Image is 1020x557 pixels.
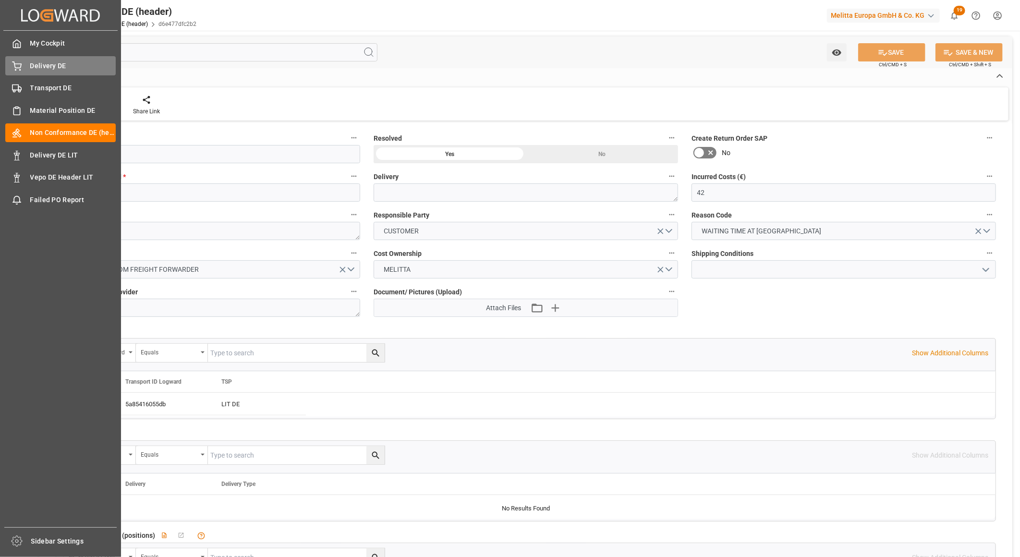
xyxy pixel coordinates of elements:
[210,393,306,415] div: LIT DE
[114,393,306,415] div: Press SPACE to select this row.
[61,265,204,275] span: EXTRA COSTS FROM FREIGHT FORWARDER
[348,132,360,144] button: Created
[30,38,116,48] span: My Cockpit
[348,208,360,221] button: Comments
[666,170,678,182] button: Delivery
[30,150,116,160] span: Delivery DE LIT
[44,43,377,61] input: Search Fields
[221,378,232,385] span: TSP
[56,145,360,163] input: DD.MM.YYYY HH:MM
[125,481,146,487] span: Delivery
[374,133,402,144] span: Resolved
[30,195,116,205] span: Failed PO Report
[379,226,424,236] span: CUSTOMER
[136,344,208,362] button: open menu
[31,536,117,546] span: Sidebar Settings
[348,170,360,182] button: Transport ID Logward *
[30,106,116,116] span: Material Position DE
[141,346,197,357] div: Equals
[912,348,988,358] p: Show Additional Columns
[697,226,826,236] span: WAITING TIME AT [GEOGRAPHIC_DATA]
[374,172,399,182] span: Delivery
[30,172,116,182] span: Vepo DE Header LIT
[827,43,847,61] button: open menu
[30,83,116,93] span: Transport DE
[827,6,944,24] button: Melitta Europa GmbH & Co. KG
[666,247,678,259] button: Cost Ownership
[379,265,416,275] span: MELITTA
[722,148,730,158] span: No
[692,133,767,144] span: Create Return Order SAP
[935,43,1003,61] button: SAVE & NEW
[208,446,385,464] input: Type to search
[984,132,996,144] button: Create Return Order SAP
[374,260,678,278] button: open menu
[965,5,987,26] button: Help Center
[114,393,210,415] div: 5a85416055db
[5,56,116,75] a: Delivery DE
[978,262,993,277] button: open menu
[984,170,996,182] button: Incurred Costs (€)
[827,9,940,23] div: Melitta Europa GmbH & Co. KG
[133,107,160,116] div: Share Link
[666,132,678,144] button: Resolved
[348,285,360,298] button: Transport Service Provider
[692,222,996,240] button: open menu
[374,210,429,220] span: Responsible Party
[374,287,462,297] span: Document/ Pictures (Upload)
[5,79,116,97] a: Transport DE
[374,222,678,240] button: open menu
[5,168,116,187] a: Vepo DE Header LIT
[5,123,116,142] a: Non Conformance DE (header)
[666,285,678,298] button: Document/ Pictures (Upload)
[5,145,116,164] a: Delivery DE LIT
[984,247,996,259] button: Shipping Conditions
[954,6,965,15] span: 19
[366,344,385,362] button: search button
[944,5,965,26] button: show 19 new notifications
[56,299,360,317] textarea: LIT DE
[374,145,526,163] div: Yes
[208,344,385,362] input: Type to search
[879,61,907,68] span: Ctrl/CMD + S
[486,303,521,313] span: Attach Files
[692,210,732,220] span: Reason Code
[56,260,360,278] button: open menu
[526,145,678,163] div: No
[858,43,925,61] button: SAVE
[984,208,996,221] button: Reason Code
[141,448,197,459] div: Equals
[366,446,385,464] button: search button
[348,247,360,259] button: Resolution
[30,128,116,138] span: Non Conformance DE (header)
[949,61,991,68] span: Ctrl/CMD + Shift + S
[5,101,116,120] a: Material Position DE
[692,249,753,259] span: Shipping Conditions
[221,481,255,487] span: Delivery Type
[666,208,678,221] button: Responsible Party
[692,172,746,182] span: Incurred Costs (€)
[125,378,182,385] span: Transport ID Logward
[5,34,116,53] a: My Cockpit
[30,61,116,71] span: Delivery DE
[374,249,422,259] span: Cost Ownership
[136,446,208,464] button: open menu
[5,190,116,209] a: Failed PO Report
